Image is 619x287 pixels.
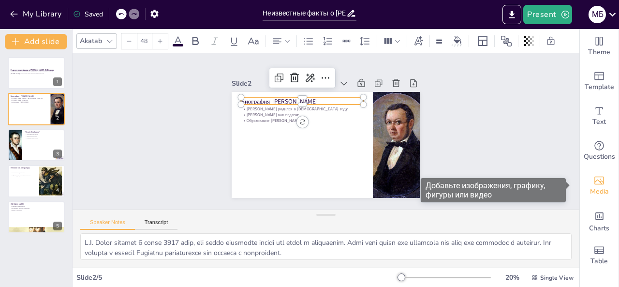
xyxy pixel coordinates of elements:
[8,165,65,197] div: 4
[263,6,346,20] input: Insert title
[11,95,48,98] p: Биография [PERSON_NAME]
[8,57,65,89] div: 1
[381,33,403,49] div: Column Count
[590,186,609,197] span: Media
[580,238,619,273] div: Add a table
[11,99,48,101] p: [PERSON_NAME] как педагог
[25,137,62,139] p: Влияние на культуру
[589,6,606,23] div: М Б
[243,103,366,122] p: [PERSON_NAME] как педагог
[244,89,367,110] p: Биография [PERSON_NAME]
[589,223,609,234] span: Charts
[580,99,619,134] div: Add text boxes
[589,5,606,24] button: М Б
[135,219,178,230] button: Transcript
[434,33,444,49] div: Border settings
[592,117,606,127] span: Text
[588,47,610,58] span: Theme
[11,205,62,207] p: Скромность и доброта
[585,82,614,92] span: Template
[25,135,62,137] p: Приключения героя
[11,71,62,75] p: В этой презентации мы рассмотрим интересные факты о жизни и творчестве [PERSON_NAME], автора изве...
[53,150,62,158] div: 3
[11,171,36,173] p: Влияние на писателей
[76,273,398,282] div: Slide 2 / 5
[53,186,62,195] div: 4
[540,274,574,282] span: Single View
[11,203,62,206] p: [PERSON_NAME]
[25,133,62,135] p: Популярность сказки
[7,6,66,22] button: My Library
[8,93,65,125] div: 2
[501,35,512,47] span: Position
[580,168,619,203] div: Add images, graphics, shapes or video
[11,166,36,169] p: Влияние на литературу
[450,36,465,46] div: Background color
[11,101,48,103] p: Образование [PERSON_NAME]
[580,203,619,238] div: Add charts and graphs
[53,222,62,230] div: 5
[11,173,36,175] p: Сочетание обучения и развлечения
[426,181,545,199] font: Добавьте изображения, графику, фигуры или видео
[501,273,524,282] div: 20 %
[580,29,619,64] div: Change the overall theme
[53,114,62,122] div: 2
[73,10,103,19] div: Saved
[475,33,490,49] div: Layout
[8,129,65,161] div: 3
[523,5,572,24] button: Present
[78,34,104,47] div: Akatab
[11,209,62,211] p: Вклад в культуру
[80,233,572,260] textarea: L.I. Dolor sitamet 6 conse 3917 adip, eli seddo eiusmodte incidi utl etdol m aliquaenim. Admi ven...
[242,109,365,128] p: Образование [PERSON_NAME]
[502,5,521,24] button: Export to PowerPoint
[411,33,426,49] div: Text effects
[11,175,36,177] p: Образец для детской литературы
[11,207,62,209] p: Поддержка детской литературы
[237,69,321,87] div: Slide 2
[8,201,65,233] div: 5
[11,97,48,99] p: [PERSON_NAME] родился в [DEMOGRAPHIC_DATA] году
[25,131,62,134] p: "Конёк-Горбунок"
[590,256,608,267] span: Table
[580,134,619,168] div: Get real-time input from your audience
[244,97,366,116] p: [PERSON_NAME] родился в [DEMOGRAPHIC_DATA] году
[580,64,619,99] div: Add ready made slides
[53,77,62,86] div: 1
[11,69,54,71] strong: Неизвестные факты о [PERSON_NAME].П. Ершове
[80,219,135,230] button: Speaker Notes
[5,34,67,49] button: Add slide
[584,151,615,162] span: Questions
